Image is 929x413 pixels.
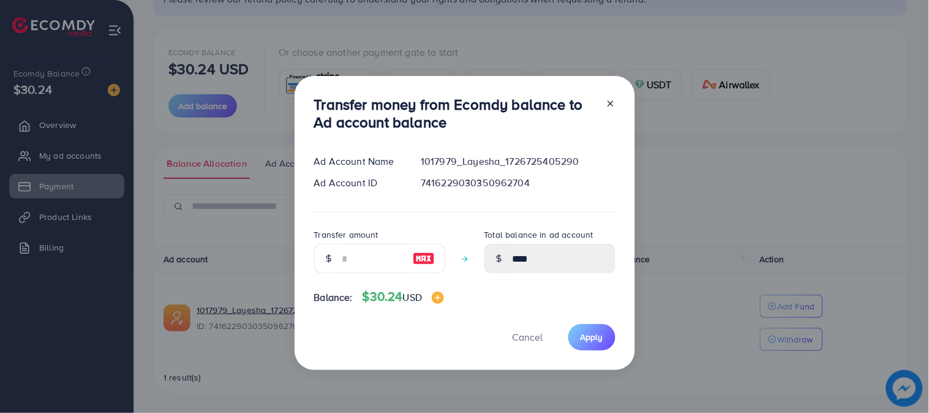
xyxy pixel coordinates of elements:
[411,176,625,190] div: 7416229030350962704
[413,251,435,266] img: image
[497,324,559,350] button: Cancel
[484,229,593,241] label: Total balance in ad account
[513,330,543,344] span: Cancel
[314,229,378,241] label: Transfer amount
[304,154,412,169] div: Ad Account Name
[363,289,444,305] h4: $30.24
[314,290,353,305] span: Balance:
[568,324,615,350] button: Apply
[581,331,603,343] span: Apply
[403,290,422,304] span: USD
[411,154,625,169] div: 1017979_Layesha_1726725405290
[304,176,412,190] div: Ad Account ID
[432,292,444,304] img: image
[314,96,596,131] h3: Transfer money from Ecomdy balance to Ad account balance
